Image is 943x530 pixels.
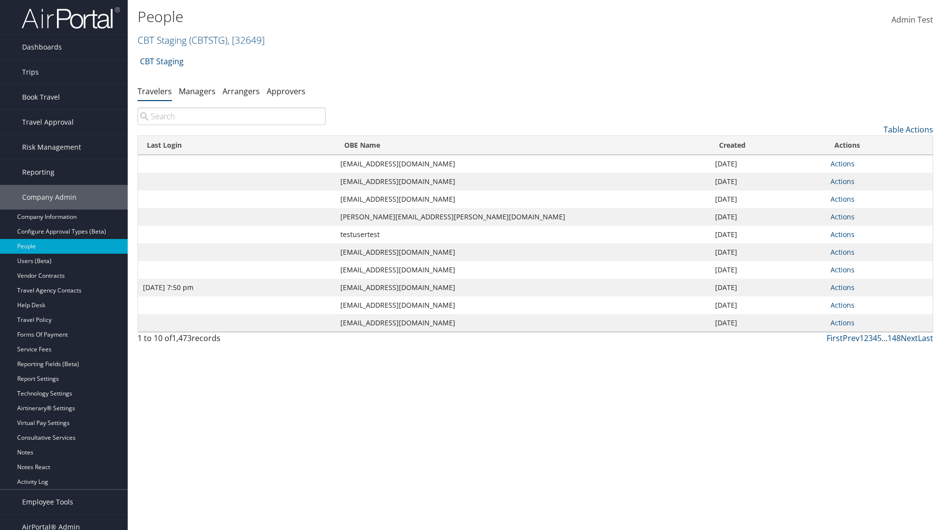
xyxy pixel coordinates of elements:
a: CBT Staging [138,33,265,47]
a: Arrangers [222,86,260,97]
td: testusertest [335,226,710,243]
a: Travelers [138,86,172,97]
a: 5 [877,333,882,344]
td: [DATE] [710,226,826,243]
td: [EMAIL_ADDRESS][DOMAIN_NAME] [335,279,710,296]
a: Next [901,333,918,344]
td: [DATE] [710,261,826,279]
span: Company Admin [22,185,77,210]
a: Prev [843,333,860,344]
th: Actions [826,136,933,155]
a: Table Actions [884,124,933,135]
td: [EMAIL_ADDRESS][DOMAIN_NAME] [335,314,710,332]
a: 3 [868,333,873,344]
td: [EMAIL_ADDRESS][DOMAIN_NAME] [335,173,710,190]
td: [PERSON_NAME][EMAIL_ADDRESS][PERSON_NAME][DOMAIN_NAME] [335,208,710,226]
a: Actions [831,265,855,274]
span: Reporting [22,160,55,185]
td: [DATE] [710,173,826,190]
th: OBE Name: activate to sort column ascending [335,136,710,155]
td: [DATE] [710,243,826,261]
a: 4 [873,333,877,344]
input: Search [138,107,326,125]
a: Actions [831,159,855,168]
span: Travel Approval [22,110,74,134]
th: Last Login: activate to sort column ascending [138,136,335,155]
a: Admin Test [891,5,933,35]
span: Risk Management [22,135,81,159]
span: … [882,333,888,344]
a: 2 [864,333,868,344]
a: Actions [831,283,855,292]
td: [DATE] [710,190,826,208]
a: Actions [831,300,855,310]
span: Employee Tools [22,490,73,514]
span: Trips [22,60,39,84]
a: CBT Staging [140,52,184,71]
a: Actions [831,247,855,257]
td: [EMAIL_ADDRESS][DOMAIN_NAME] [335,243,710,261]
td: [EMAIL_ADDRESS][DOMAIN_NAME] [335,190,710,208]
span: , [ 32649 ] [227,33,265,47]
img: airportal-logo.png [22,6,120,29]
span: 1,473 [172,333,192,344]
td: [EMAIL_ADDRESS][DOMAIN_NAME] [335,261,710,279]
a: Last [918,333,933,344]
span: Admin Test [891,14,933,25]
span: ( CBTSTG ) [189,33,227,47]
td: [DATE] [710,296,826,314]
a: 148 [888,333,901,344]
a: Actions [831,230,855,239]
th: Created: activate to sort column ascending [710,136,826,155]
a: 1 [860,333,864,344]
td: [DATE] [710,155,826,173]
span: Book Travel [22,85,60,109]
a: Actions [831,212,855,221]
a: Actions [831,318,855,327]
span: Dashboards [22,35,62,59]
h1: People [138,6,668,27]
td: [DATE] [710,279,826,296]
a: Managers [179,86,216,97]
td: [EMAIL_ADDRESS][DOMAIN_NAME] [335,296,710,314]
a: Approvers [267,86,305,97]
td: [DATE] 7:50 pm [138,279,335,296]
a: First [827,333,843,344]
a: Actions [831,177,855,186]
td: [DATE] [710,208,826,226]
td: [DATE] [710,314,826,332]
td: [EMAIL_ADDRESS][DOMAIN_NAME] [335,155,710,173]
div: 1 to 10 of records [138,332,326,349]
a: Actions [831,194,855,204]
